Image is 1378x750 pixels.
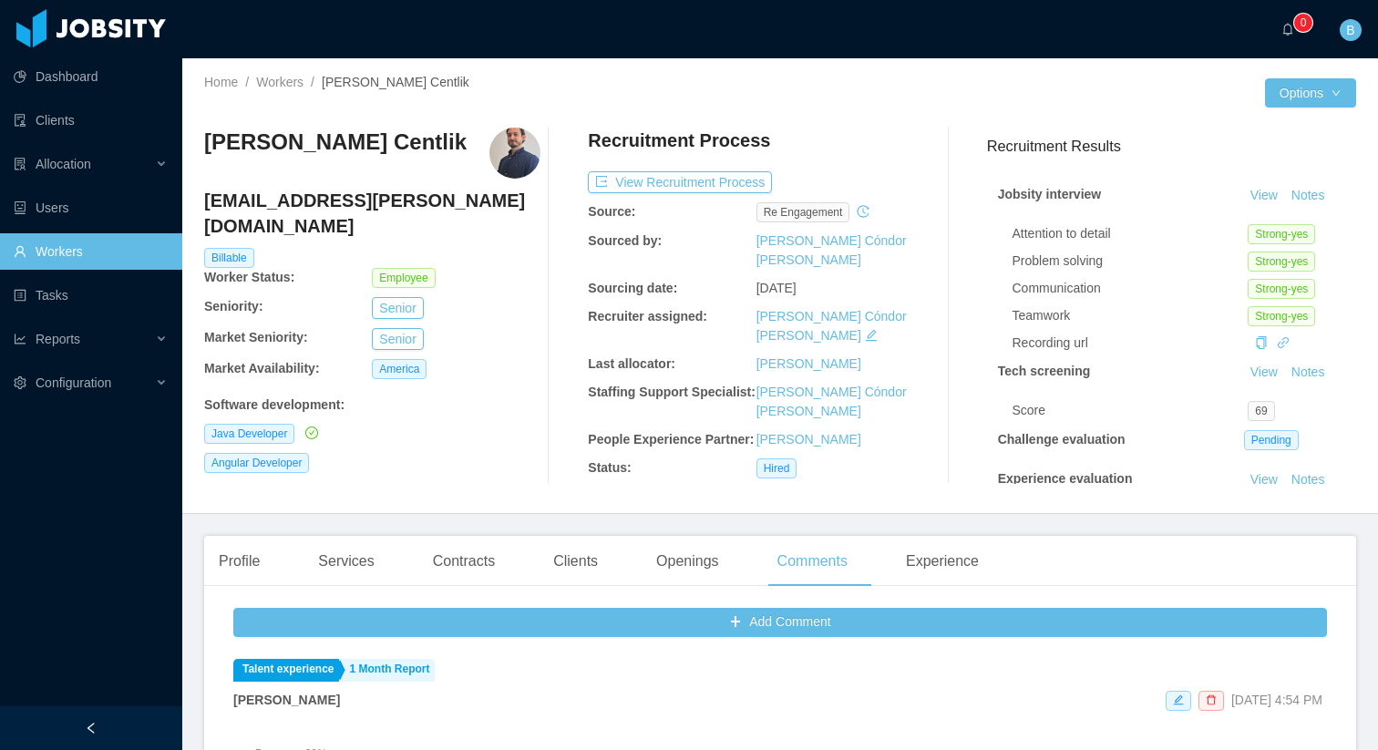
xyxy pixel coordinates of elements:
a: icon: userWorkers [14,233,168,270]
button: Optionsicon: down [1265,78,1356,108]
strong: Experience evaluation [998,471,1133,486]
a: icon: pie-chartDashboard [14,58,168,95]
span: / [311,75,314,89]
a: Talent experience [233,659,339,682]
sup: 0 [1294,14,1312,32]
b: Market Availability: [204,361,320,375]
div: Comments [763,536,862,587]
a: icon: auditClients [14,102,168,139]
i: icon: solution [14,158,26,170]
div: Profile [204,536,274,587]
span: Configuration [36,375,111,390]
div: Problem solving [1013,252,1249,271]
a: Home [204,75,238,89]
span: 69 [1248,401,1274,421]
a: [PERSON_NAME] Cóndor [PERSON_NAME] [756,309,907,343]
a: icon: exportView Recruitment Process [588,175,772,190]
div: Attention to detail [1013,224,1249,243]
button: Senior [372,328,423,350]
img: 8c876a0e-a0bf-4609-aa97-a2c46fd3f994_68680094661db-400w.png [489,128,540,179]
span: [DATE] 4:54 PM [1231,693,1322,707]
span: Strong-yes [1248,279,1315,299]
a: icon: link [1277,335,1290,350]
div: Recording url [1013,334,1249,353]
i: icon: bell [1281,23,1294,36]
b: Software development : [204,397,344,412]
b: Source: [588,204,635,219]
b: Sourcing date: [588,281,677,295]
b: Status: [588,460,631,475]
i: icon: delete [1206,694,1217,705]
a: [PERSON_NAME] Cóndor [PERSON_NAME] [756,385,907,418]
i: icon: history [857,205,869,218]
h3: [PERSON_NAME] Centlik [204,128,467,157]
span: Billable [204,248,254,268]
a: [PERSON_NAME] [756,432,861,447]
a: [PERSON_NAME] Cóndor [PERSON_NAME] [756,233,907,267]
div: Experience [891,536,993,587]
span: Angular Developer [204,453,309,473]
button: Notes [1284,185,1332,207]
span: Allocation [36,157,91,171]
button: Senior [372,297,423,319]
span: [DATE] [756,281,797,295]
a: 1 Month Report [341,659,435,682]
div: Copy [1255,334,1268,353]
span: Strong-yes [1248,252,1315,272]
a: [PERSON_NAME] [756,356,861,371]
i: icon: copy [1255,336,1268,349]
h4: Recruitment Process [588,128,770,153]
a: icon: profileTasks [14,277,168,313]
i: icon: check-circle [305,426,318,439]
span: Pending [1244,430,1299,450]
b: People Experience Partner: [588,432,754,447]
div: Services [303,536,388,587]
a: icon: check-circle [302,426,318,440]
span: Hired [756,458,797,478]
strong: Challenge evaluation [998,432,1126,447]
b: Last allocator: [588,356,675,371]
a: icon: robotUsers [14,190,168,226]
button: Notes [1284,362,1332,384]
div: Openings [642,536,734,587]
i: icon: link [1277,336,1290,349]
span: Reports [36,332,80,346]
span: Strong-yes [1248,306,1315,326]
b: Market Seniority: [204,330,308,344]
span: Strong-yes [1248,224,1315,244]
span: / [245,75,249,89]
i: icon: line-chart [14,333,26,345]
i: icon: edit [865,329,878,342]
span: B [1346,19,1354,41]
h3: Recruitment Results [987,135,1356,158]
div: Teamwork [1013,306,1249,325]
a: View [1244,472,1284,487]
span: Java Developer [204,424,294,444]
a: View [1244,365,1284,379]
b: Sourced by: [588,233,662,248]
div: Contracts [418,536,509,587]
b: Worker Status: [204,270,294,284]
button: icon: plusAdd Comment [233,608,1327,637]
h4: [EMAIL_ADDRESS][PERSON_NAME][DOMAIN_NAME] [204,188,540,239]
i: icon: edit [1173,694,1184,705]
a: View [1244,188,1284,202]
strong: Tech screening [998,364,1091,378]
b: Staffing Support Specialist: [588,385,756,399]
button: icon: exportView Recruitment Process [588,171,772,193]
b: Seniority: [204,299,263,313]
strong: [PERSON_NAME] [233,693,340,707]
span: [PERSON_NAME] Centlik [322,75,469,89]
div: Clients [539,536,612,587]
div: Communication [1013,279,1249,298]
span: re engagement [756,202,850,222]
i: icon: setting [14,376,26,389]
a: Workers [256,75,303,89]
span: Employee [372,268,435,288]
div: Score [1013,401,1249,420]
strong: Jobsity interview [998,187,1102,201]
span: America [372,359,427,379]
button: Notes [1284,469,1332,491]
b: Recruiter assigned: [588,309,707,324]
